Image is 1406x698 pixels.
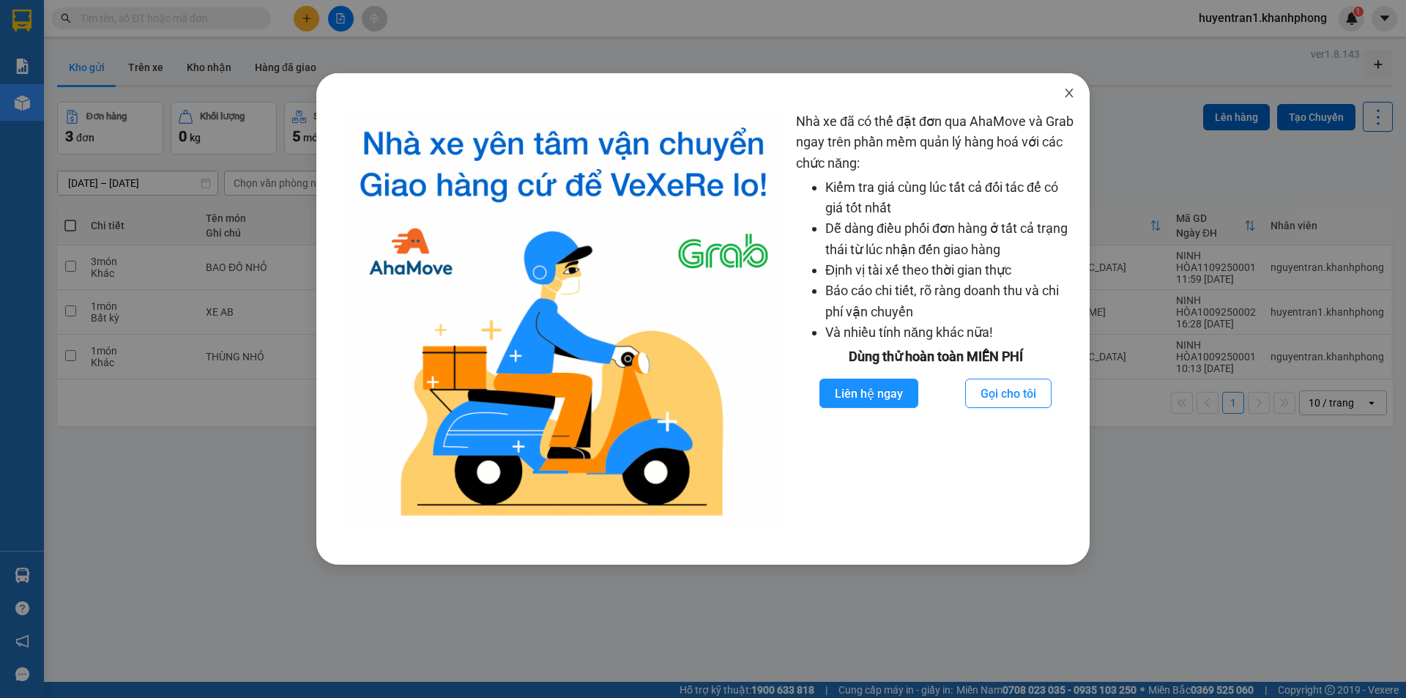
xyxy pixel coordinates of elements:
li: Định vị tài xế theo thời gian thực [825,260,1075,281]
span: Gọi cho tôi [981,385,1036,403]
img: logo [343,111,784,528]
li: Dễ dàng điều phối đơn hàng ở tất cả trạng thái từ lúc nhận đến giao hàng [825,218,1075,260]
span: Liên hệ ngay [835,385,903,403]
span: close [1063,87,1075,99]
li: Kiểm tra giá cùng lúc tất cả đối tác để có giá tốt nhất [825,177,1075,219]
li: Và nhiều tính năng khác nữa! [825,322,1075,343]
button: Close [1049,73,1090,114]
button: Liên hệ ngay [819,379,918,408]
li: Báo cáo chi tiết, rõ ràng doanh thu và chi phí vận chuyển [825,281,1075,322]
button: Gọi cho tôi [965,379,1052,408]
div: Nhà xe đã có thể đặt đơn qua AhaMove và Grab ngay trên phần mềm quản lý hàng hoá với các chức năng: [796,111,1075,528]
div: Dùng thử hoàn toàn MIỄN PHÍ [796,346,1075,367]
